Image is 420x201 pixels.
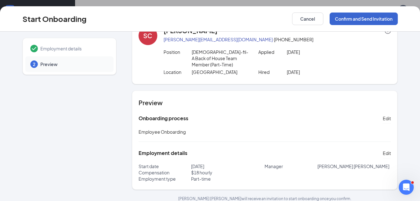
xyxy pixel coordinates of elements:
[383,150,391,156] span: Edit
[139,129,186,135] span: Employee Onboarding
[33,61,35,67] span: 2
[383,113,391,123] button: Edit
[287,49,344,55] p: [DATE]
[30,45,38,52] svg: Checkmark
[139,176,191,182] p: Employment type
[40,61,107,67] span: Preview
[399,180,414,195] iframe: Intercom live chat
[383,148,391,158] button: Edit
[258,69,287,75] p: Hired
[317,163,391,169] p: [PERSON_NAME] [PERSON_NAME]
[383,115,391,121] span: Edit
[192,49,249,68] p: [DEMOGRAPHIC_DATA]-fil-A Back of House Team Member (Part-Time)
[192,69,249,75] p: [GEOGRAPHIC_DATA]
[191,176,265,182] p: Part-time
[164,37,273,42] a: [PERSON_NAME][EMAIL_ADDRESS][DOMAIN_NAME]
[139,98,391,107] h4: Preview
[164,49,192,55] p: Position
[330,13,398,25] button: Confirm and Send Invitation
[40,45,107,52] span: Employment details
[164,36,391,43] p: · [PHONE_NUMBER]
[23,13,87,24] h3: Start Onboarding
[191,163,265,169] p: [DATE]
[139,169,191,176] p: Compensation
[139,115,188,122] h5: Onboarding process
[265,163,317,169] p: Manager
[164,69,192,75] p: Location
[287,69,344,75] p: [DATE]
[258,49,287,55] p: Applied
[292,13,323,25] button: Cancel
[143,31,152,40] div: SC
[139,163,191,169] p: Start date
[191,169,265,176] p: $ 18 hourly
[139,150,187,157] h5: Employment details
